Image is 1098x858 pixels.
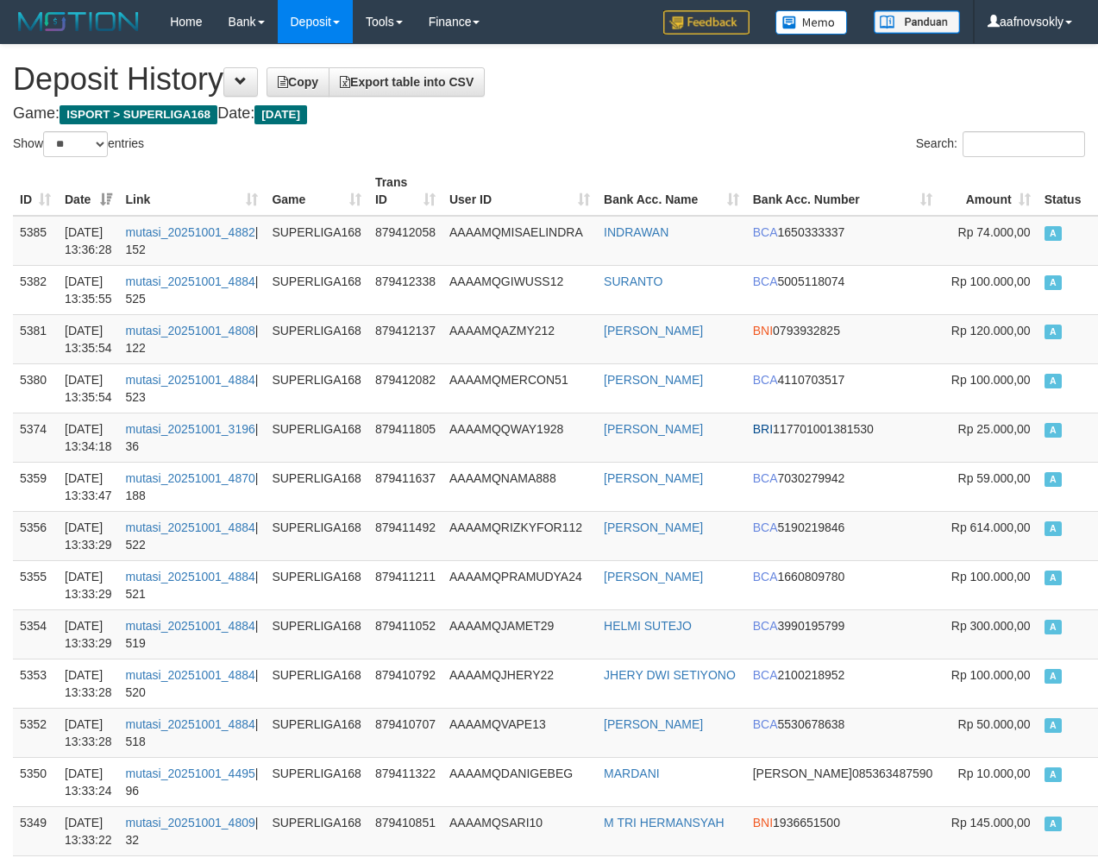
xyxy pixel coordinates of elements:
td: 879410792 [368,659,442,708]
th: Bank Acc. Name: activate to sort column ascending [597,167,746,216]
td: SUPERLIGA168 [265,708,368,757]
th: Game: activate to sort column ascending [265,167,368,216]
td: SUPERLIGA168 [265,659,368,708]
td: 879412137 [368,314,442,363]
td: 5352 [13,708,58,757]
td: [DATE] 13:33:47 [58,462,119,511]
td: 5385 [13,216,58,266]
a: mutasi_20251001_4884 [126,570,255,584]
span: Rp 74.000,00 [958,225,1031,239]
a: mutasi_20251001_4884 [126,274,255,288]
a: M TRI HERMANSYAH [604,816,725,830]
a: mutasi_20251001_4884 [126,373,255,387]
span: Approved [1045,571,1062,585]
td: SUPERLIGA168 [265,560,368,609]
td: 5190219846 [746,511,940,560]
span: BCA [753,225,778,239]
a: INDRAWAN [604,225,668,239]
td: 085363487590 [746,757,940,806]
span: BCA [753,668,778,682]
td: | 519 [119,609,266,659]
td: [DATE] 13:33:22 [58,806,119,855]
td: AAAAMQNAMA888 [442,462,597,511]
td: AAAAMQDANIGEBEG [442,757,597,806]
span: BCA [753,619,778,633]
select: Showentries [43,131,108,157]
span: Approved [1045,374,1062,388]
th: Date: activate to sort column ascending [58,167,119,216]
a: mutasi_20251001_4870 [126,471,255,485]
span: BCA [753,570,778,584]
img: MOTION_logo.png [13,9,144,35]
td: [DATE] 13:33:29 [58,511,119,560]
td: | 521 [119,560,266,609]
td: | 523 [119,363,266,413]
a: [PERSON_NAME] [604,324,703,338]
a: Export table into CSV [329,67,485,97]
td: [DATE] 13:35:55 [58,265,119,314]
span: Approved [1045,817,1062,831]
span: Copy [278,75,318,89]
td: 5350 [13,757,58,806]
a: mutasi_20251001_4495 [126,767,255,780]
input: Search: [963,131,1085,157]
td: 4110703517 [746,363,940,413]
td: | 188 [119,462,266,511]
td: 879412082 [368,363,442,413]
span: Approved [1045,718,1062,733]
th: Amount: activate to sort column ascending [939,167,1037,216]
h1: Deposit History [13,62,1085,97]
span: Rp 59.000,00 [958,471,1031,485]
a: mutasi_20251001_4882 [126,225,255,239]
a: Copy [267,67,329,97]
td: 5359 [13,462,58,511]
td: [DATE] 13:35:54 [58,314,119,363]
span: Rp 50.000,00 [958,717,1031,731]
span: Rp 300.000,00 [951,619,1031,633]
span: Approved [1045,472,1062,487]
td: | 525 [119,265,266,314]
span: Approved [1045,669,1062,684]
span: ISPORT > SUPERLIGA168 [60,105,217,124]
a: JHERY DWI SETIYONO [604,668,736,682]
a: [PERSON_NAME] [604,570,703,584]
td: | 122 [119,314,266,363]
td: 5382 [13,265,58,314]
a: [PERSON_NAME] [604,373,703,387]
td: [DATE] 13:33:29 [58,609,119,659]
td: SUPERLIGA168 [265,314,368,363]
span: Rp 145.000,00 [951,816,1031,830]
td: AAAAMQPRAMUDYA24 [442,560,597,609]
a: SURANTO [604,274,662,288]
td: 1650333337 [746,216,940,266]
span: BCA [753,520,778,534]
td: [DATE] 13:33:28 [58,659,119,708]
td: SUPERLIGA168 [265,609,368,659]
th: ID: activate to sort column ascending [13,167,58,216]
img: panduan.png [874,10,960,34]
a: [PERSON_NAME] [604,717,703,731]
td: [DATE] 13:33:24 [58,757,119,806]
span: Rp 100.000,00 [951,373,1031,387]
td: SUPERLIGA168 [265,757,368,806]
span: [PERSON_NAME] [753,767,852,780]
td: 3990195799 [746,609,940,659]
label: Search: [916,131,1085,157]
td: 2100218952 [746,659,940,708]
td: 879410707 [368,708,442,757]
td: 879411492 [368,511,442,560]
td: | 522 [119,511,266,560]
img: Button%20Memo.svg [775,10,848,35]
td: 5380 [13,363,58,413]
span: Approved [1045,325,1062,339]
span: Approved [1045,226,1062,241]
span: BCA [753,471,778,485]
span: Approved [1045,521,1062,536]
td: | 518 [119,708,266,757]
a: [PERSON_NAME] [604,520,703,534]
a: mutasi_20251001_4884 [126,668,255,682]
span: Approved [1045,767,1062,782]
td: [DATE] 13:36:28 [58,216,119,266]
td: [DATE] 13:35:54 [58,363,119,413]
th: Bank Acc. Number: activate to sort column ascending [746,167,940,216]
